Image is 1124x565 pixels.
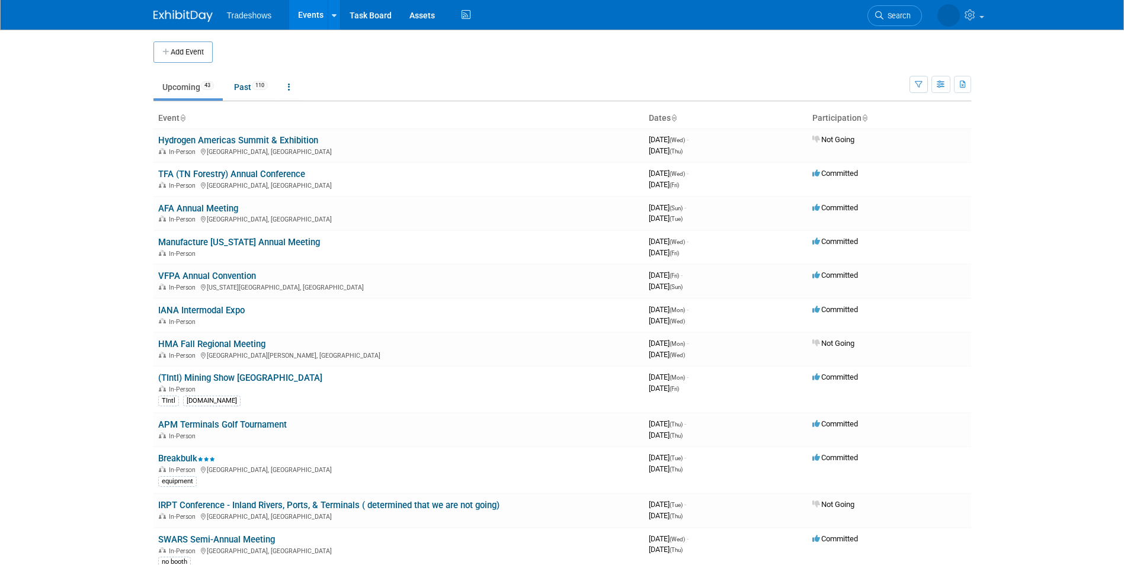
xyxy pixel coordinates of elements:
[159,250,166,256] img: In-Person Event
[812,169,858,178] span: Committed
[169,432,199,440] span: In-Person
[883,11,911,20] span: Search
[158,146,639,156] div: [GEOGRAPHIC_DATA], [GEOGRAPHIC_DATA]
[158,180,639,190] div: [GEOGRAPHIC_DATA], [GEOGRAPHIC_DATA]
[159,432,166,438] img: In-Person Event
[158,282,639,291] div: [US_STATE][GEOGRAPHIC_DATA], [GEOGRAPHIC_DATA]
[649,464,683,473] span: [DATE]
[169,250,199,258] span: In-Person
[649,135,689,144] span: [DATE]
[649,169,689,178] span: [DATE]
[169,386,199,393] span: In-Person
[670,250,679,256] span: (Fri)
[158,464,639,474] div: [GEOGRAPHIC_DATA], [GEOGRAPHIC_DATA]
[649,305,689,314] span: [DATE]
[159,216,166,221] img: In-Person Event
[159,148,166,154] img: In-Person Event
[159,182,166,188] img: In-Person Event
[158,453,215,464] a: Breakbulk
[158,305,245,316] a: IANA Intermodal Expo
[670,239,685,245] span: (Wed)
[649,248,679,257] span: [DATE]
[670,502,683,508] span: (Tue)
[169,513,199,521] span: In-Person
[649,384,679,393] span: [DATE]
[159,318,166,324] img: In-Person Event
[670,432,683,439] span: (Thu)
[158,534,275,545] a: SWARS Semi-Annual Meeting
[158,169,305,179] a: TFA (TN Forestry) Annual Conference
[812,271,858,280] span: Committed
[159,352,166,358] img: In-Person Event
[158,271,256,281] a: VFPA Annual Convention
[644,108,808,129] th: Dates
[159,513,166,519] img: In-Person Event
[812,534,858,543] span: Committed
[183,396,241,406] div: [DOMAIN_NAME]
[158,203,238,214] a: AFA Annual Meeting
[670,318,685,325] span: (Wed)
[158,545,639,555] div: [GEOGRAPHIC_DATA], [GEOGRAPHIC_DATA]
[649,534,689,543] span: [DATE]
[158,476,197,487] div: equipment
[169,148,199,156] span: In-Person
[670,536,685,542] span: (Wed)
[687,373,689,381] span: -
[227,11,272,20] span: Tradeshows
[687,534,689,543] span: -
[158,511,639,521] div: [GEOGRAPHIC_DATA], [GEOGRAPHIC_DATA]
[649,453,686,462] span: [DATE]
[684,203,686,212] span: -
[158,135,318,146] a: Hydrogen Americas Summit & Exhibition
[862,113,867,123] a: Sort by Participation Type
[812,203,858,212] span: Committed
[649,180,679,189] span: [DATE]
[670,386,679,392] span: (Fri)
[670,137,685,143] span: (Wed)
[649,237,689,246] span: [DATE]
[670,284,683,290] span: (Sun)
[812,305,858,314] span: Committed
[808,108,971,129] th: Participation
[649,545,683,554] span: [DATE]
[649,511,683,520] span: [DATE]
[937,4,960,27] img: Kay Reynolds
[153,41,213,63] button: Add Event
[670,352,685,358] span: (Wed)
[670,205,683,211] span: (Sun)
[158,500,499,511] a: IRPT Conference - Inland Rivers, Ports, & Terminals ( determined that we are not going)
[812,135,854,144] span: Not Going
[687,305,689,314] span: -
[649,282,683,291] span: [DATE]
[670,171,685,177] span: (Wed)
[649,339,689,348] span: [DATE]
[159,284,166,290] img: In-Person Event
[670,272,679,279] span: (Fri)
[158,419,287,430] a: APM Terminals Golf Tournament
[670,547,683,553] span: (Thu)
[252,81,268,90] span: 110
[812,339,854,348] span: Not Going
[649,316,685,325] span: [DATE]
[158,214,639,223] div: [GEOGRAPHIC_DATA], [GEOGRAPHIC_DATA]
[687,169,689,178] span: -
[180,113,185,123] a: Sort by Event Name
[158,237,320,248] a: Manufacture [US_STATE] Annual Meeting
[670,455,683,461] span: (Tue)
[649,419,686,428] span: [DATE]
[169,182,199,190] span: In-Person
[159,466,166,472] img: In-Person Event
[158,339,265,349] a: HMA Fall Regional Meeting
[169,216,199,223] span: In-Person
[169,318,199,326] span: In-Person
[687,237,689,246] span: -
[169,466,199,474] span: In-Person
[201,81,214,90] span: 43
[670,182,679,188] span: (Fri)
[649,373,689,381] span: [DATE]
[687,339,689,348] span: -
[158,350,639,359] div: [GEOGRAPHIC_DATA][PERSON_NAME], [GEOGRAPHIC_DATA]
[158,396,179,406] div: TIntl
[158,373,322,383] a: (TIntl) Mining Show [GEOGRAPHIC_DATA]
[671,113,677,123] a: Sort by Start Date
